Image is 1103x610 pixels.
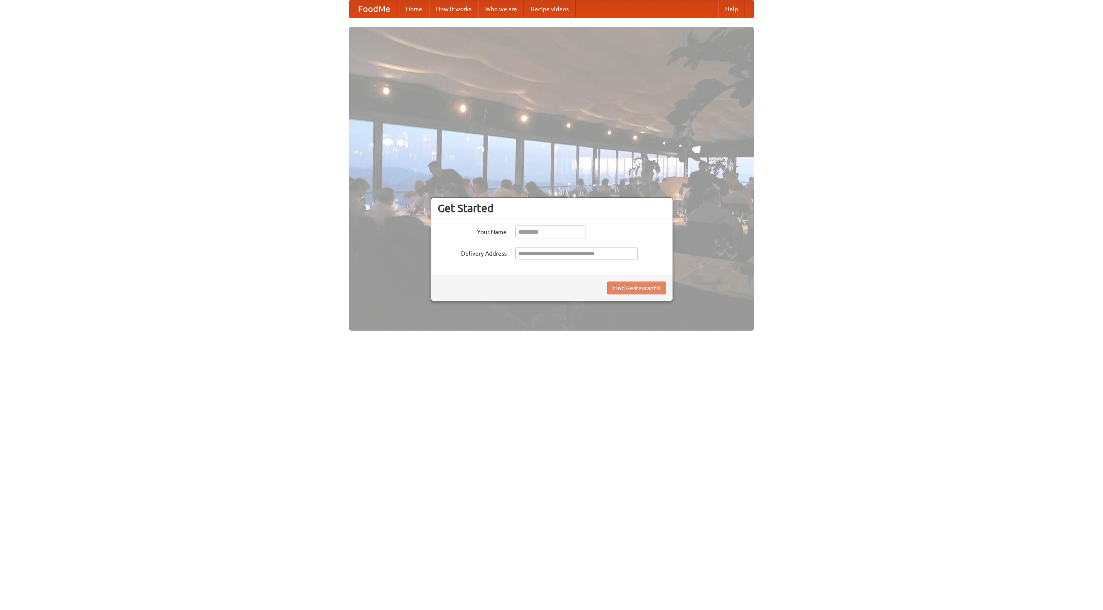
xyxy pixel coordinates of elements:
a: Recipe videos [524,0,576,18]
a: How it works [429,0,478,18]
h3: Get Started [438,202,666,215]
a: Home [399,0,429,18]
button: Find Restaurants! [607,282,666,294]
a: FoodMe [349,0,399,18]
a: Help [718,0,745,18]
a: Who we are [478,0,524,18]
label: Your Name [438,225,507,236]
label: Delivery Address [438,247,507,258]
